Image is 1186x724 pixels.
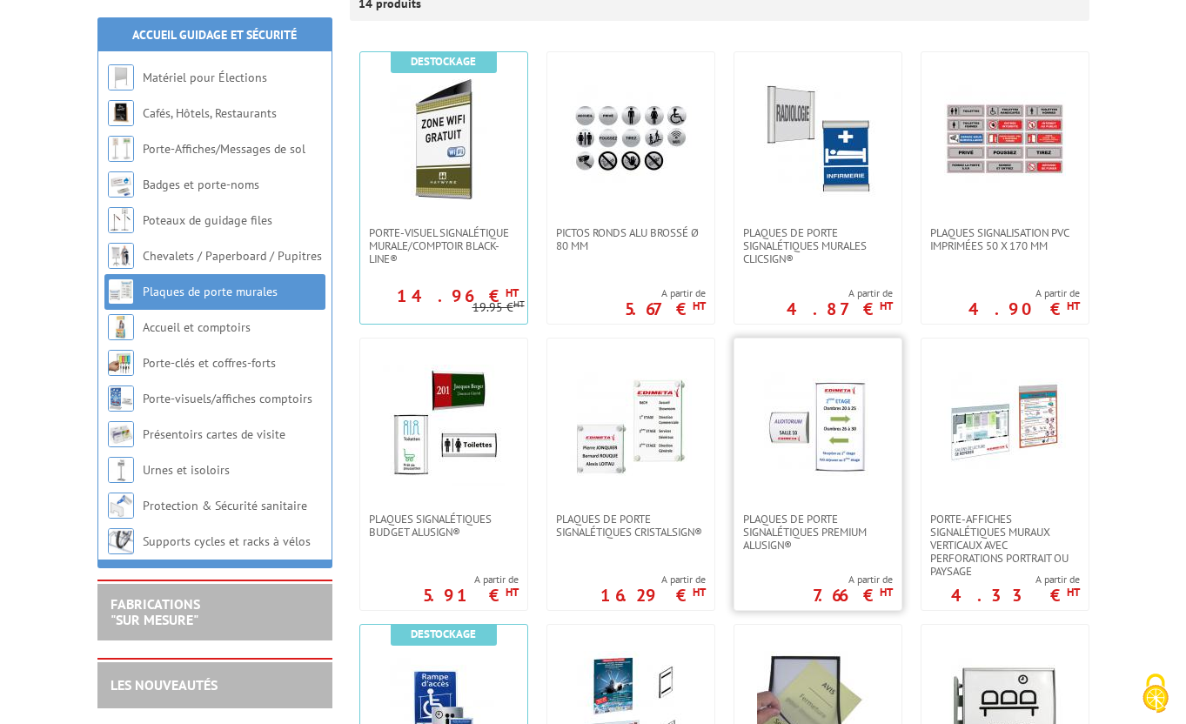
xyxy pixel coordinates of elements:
a: Plaques de porte signalétiques CristalSign® [547,513,714,539]
img: Supports cycles et racks à vélos [108,528,134,554]
a: Plaques de porte murales [143,284,278,299]
img: Poteaux de guidage files [108,207,134,233]
img: Présentoirs cartes de visite [108,421,134,447]
span: A partir de [625,286,706,300]
img: Porte-affiches signalétiques muraux verticaux avec perforations portrait ou paysage [944,365,1066,486]
span: Plaques de porte signalétiques murales ClicSign® [743,226,893,265]
img: Plaques de porte signalétiques murales ClicSign® [757,78,879,200]
a: Supports cycles et racks à vélos [143,533,311,549]
span: A partir de [600,573,706,587]
sup: HT [880,298,893,313]
a: Porte-clés et coffres-forts [143,355,276,371]
a: FABRICATIONS"Sur Mesure" [111,595,200,628]
img: Plaques de porte murales [108,278,134,305]
p: 14.96 € [397,291,519,301]
span: A partir de [813,573,893,587]
img: Matériel pour Élections [108,64,134,90]
a: Badges et porte-noms [143,177,259,192]
img: Protection & Sécurité sanitaire [108,493,134,519]
b: Destockage [411,627,476,641]
a: LES NOUVEAUTÉS [111,676,218,694]
p: 5.91 € [423,590,519,600]
img: Plaques de porte signalétiques Premium AluSign® [757,365,879,486]
sup: HT [1067,298,1080,313]
span: A partir de [423,573,519,587]
sup: HT [513,298,525,310]
span: A partir de [787,286,893,300]
a: Porte-affiches signalétiques muraux verticaux avec perforations portrait ou paysage [921,513,1089,578]
a: Protection & Sécurité sanitaire [143,498,307,513]
p: 5.67 € [625,304,706,314]
sup: HT [693,585,706,600]
img: Plaques signalisation PVC imprimées 50 x 170 mm [944,78,1066,200]
p: 4.90 € [968,304,1080,314]
span: Plaques signalisation PVC imprimées 50 x 170 mm [930,226,1080,252]
img: Plaques de porte signalétiques CristalSign® [570,365,692,486]
img: Porte-visuels/affiches comptoirs [108,385,134,412]
a: Présentoirs cartes de visite [143,426,285,442]
img: Cookies (fenêtre modale) [1134,672,1177,715]
a: Poteaux de guidage files [143,212,272,228]
img: Chevalets / Paperboard / Pupitres [108,243,134,269]
span: A partir de [968,286,1080,300]
span: Plaques Signalétiques Budget AluSign® [369,513,519,539]
a: Plaques de porte signalétiques murales ClicSign® [734,226,901,265]
img: Porte-Affiches/Messages de sol [108,136,134,162]
a: Porte-Affiches/Messages de sol [143,141,305,157]
img: Plaques Signalétiques Budget AluSign® [383,365,505,486]
sup: HT [506,585,519,600]
button: Cookies (fenêtre modale) [1125,665,1186,724]
span: A partir de [951,573,1080,587]
img: Accueil et comptoirs [108,314,134,340]
a: Pictos ronds alu brossé Ø 80 mm [547,226,714,252]
sup: HT [506,285,519,300]
a: Urnes et isoloirs [143,462,230,478]
a: Accueil Guidage et Sécurité [132,27,297,43]
span: Porte-visuel signalétique murale/comptoir Black-Line® [369,226,519,265]
img: Badges et porte-noms [108,171,134,198]
a: Accueil et comptoirs [143,319,251,335]
a: Plaques de porte signalétiques Premium AluSign® [734,513,901,552]
span: Plaques de porte signalétiques Premium AluSign® [743,513,893,552]
img: Urnes et isoloirs [108,457,134,483]
img: Cafés, Hôtels, Restaurants [108,100,134,126]
p: 16.29 € [600,590,706,600]
span: Pictos ronds alu brossé Ø 80 mm [556,226,706,252]
a: Porte-visuels/affiches comptoirs [143,391,312,406]
sup: HT [880,585,893,600]
p: 19.95 € [472,301,525,314]
a: Cafés, Hôtels, Restaurants [143,105,277,121]
sup: HT [693,298,706,313]
p: 4.87 € [787,304,893,314]
sup: HT [1067,585,1080,600]
a: Chevalets / Paperboard / Pupitres [143,248,322,264]
p: 7.66 € [813,590,893,600]
b: Destockage [411,54,476,69]
img: Porte-visuel signalétique murale/comptoir Black-Line® [383,78,505,200]
span: Porte-affiches signalétiques muraux verticaux avec perforations portrait ou paysage [930,513,1080,578]
a: Plaques signalisation PVC imprimées 50 x 170 mm [921,226,1089,252]
a: Matériel pour Élections [143,70,267,85]
img: Pictos ronds alu brossé Ø 80 mm [570,78,692,200]
a: Plaques Signalétiques Budget AluSign® [360,513,527,539]
span: Plaques de porte signalétiques CristalSign® [556,513,706,539]
a: Porte-visuel signalétique murale/comptoir Black-Line® [360,226,527,265]
p: 4.33 € [951,590,1080,600]
img: Porte-clés et coffres-forts [108,350,134,376]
